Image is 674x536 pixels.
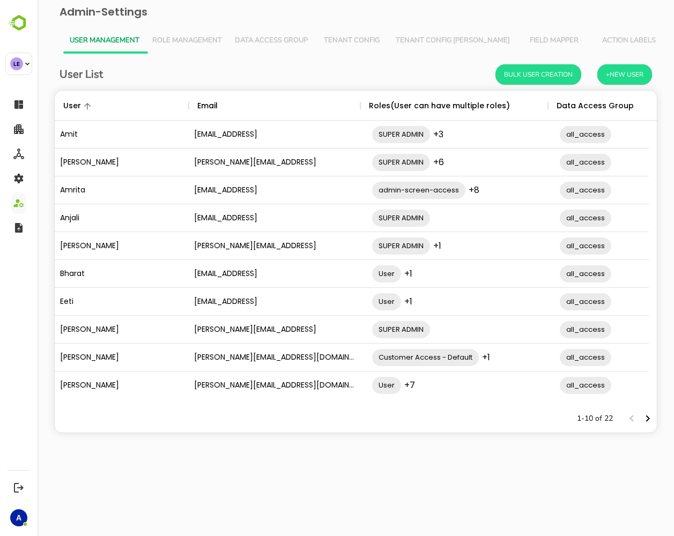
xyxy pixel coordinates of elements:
[522,240,574,252] span: all_access
[560,36,623,45] span: Action Labels
[17,90,620,433] div: The User Data
[17,204,151,232] div: Anjali
[560,64,614,85] button: +New User
[22,66,65,83] h6: User List
[522,212,574,224] span: all_access
[17,176,151,204] div: Amrita
[335,156,392,168] span: SUPER ADMIN
[17,232,151,260] div: [PERSON_NAME]
[335,267,364,280] span: User
[26,91,43,121] div: User
[151,288,323,316] div: [EMAIL_ADDRESS]
[151,344,323,371] div: [PERSON_NAME][EMAIL_ADDRESS][DOMAIN_NAME]
[151,176,323,204] div: [EMAIL_ADDRESS]
[160,91,180,121] div: Email
[335,295,364,308] span: User
[32,36,102,45] span: User Management
[43,100,56,113] button: Sort
[17,288,151,316] div: Eeti
[522,295,574,308] span: all_access
[367,295,375,308] span: +1
[522,156,574,168] span: all_access
[151,121,323,148] div: [EMAIL_ADDRESS]
[458,64,544,85] button: Bulk User Creation
[335,212,392,224] span: SUPER ADMIN
[367,379,377,391] span: +7
[522,184,574,196] span: all_access
[26,28,611,54] div: Vertical tabs example
[331,91,472,121] div: Roles(User can have multiple roles)
[17,260,151,288] div: Bharat
[335,184,428,196] span: admin-screen-access
[539,413,575,424] p: 1-10 of 22
[180,100,193,113] button: Sort
[367,267,375,280] span: +1
[522,267,574,280] span: all_access
[17,148,151,176] div: [PERSON_NAME]
[151,371,323,399] div: [PERSON_NAME][EMAIL_ADDRESS][DOMAIN_NAME]
[17,344,151,371] div: [PERSON_NAME]
[17,371,151,399] div: [PERSON_NAME]
[335,128,392,140] span: SUPER ADMIN
[431,184,442,196] span: +8
[445,351,453,363] span: +1
[151,316,323,344] div: [PERSON_NAME][EMAIL_ADDRESS]
[151,232,323,260] div: [PERSON_NAME][EMAIL_ADDRESS]
[396,240,404,252] span: +1
[396,128,406,140] span: +3
[522,351,574,363] span: all_access
[151,148,323,176] div: [PERSON_NAME][EMAIL_ADDRESS]
[5,13,33,33] img: BambooboxLogoMark.f1c84d78b4c51b1a7b5f700c9845e183.svg
[335,323,392,336] span: SUPER ADMIN
[17,121,151,148] div: Amit
[17,316,151,344] div: [PERSON_NAME]
[335,351,441,363] span: Customer Access - Default
[10,57,23,70] div: LE
[522,323,574,336] span: all_access
[283,36,345,45] span: Tenant Config
[335,379,364,391] span: User
[197,36,270,45] span: Data Access Group
[10,509,27,526] div: A
[11,480,26,495] button: Logout
[485,36,547,45] span: Field Mapper
[522,128,574,140] span: all_access
[396,156,406,168] span: +6
[115,36,184,45] span: Role Management
[335,240,392,252] span: SUPER ADMIN
[519,91,596,121] div: Data Access Group
[358,36,472,45] span: Tenant Config [PERSON_NAME]
[602,411,618,427] button: Next page
[151,204,323,232] div: [EMAIL_ADDRESS]
[151,260,323,288] div: [EMAIL_ADDRESS]
[522,379,574,391] span: all_access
